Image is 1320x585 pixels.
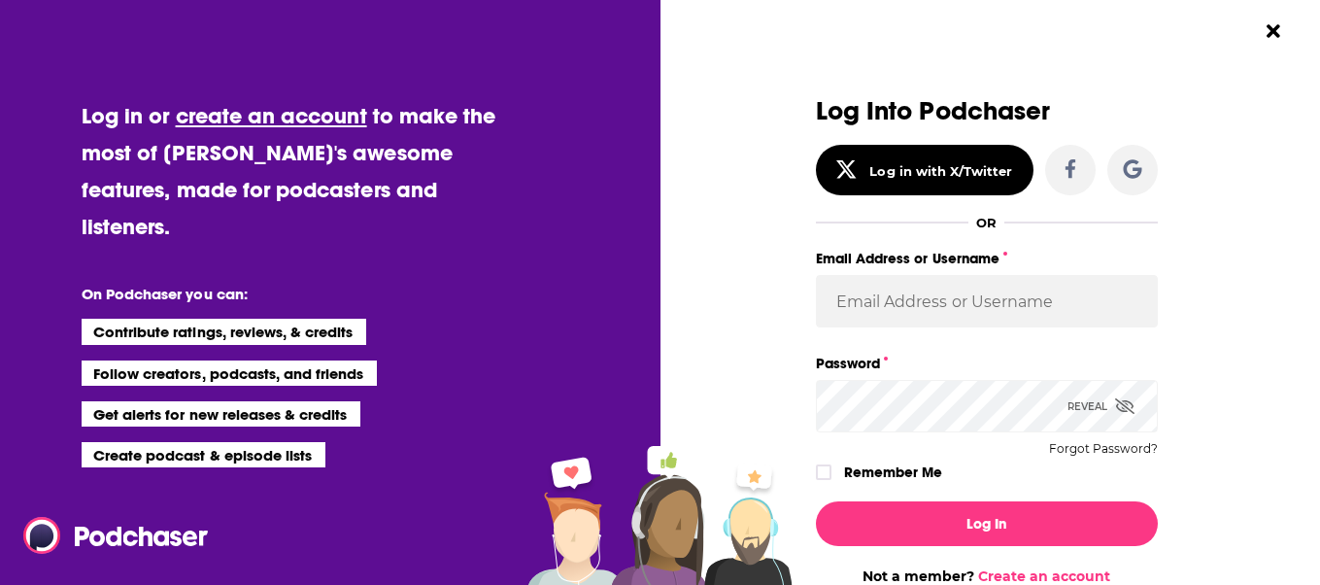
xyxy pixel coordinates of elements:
[869,163,1012,179] div: Log in with X/Twitter
[82,319,367,344] li: Contribute ratings, reviews, & credits
[816,275,1158,327] input: Email Address or Username
[82,285,470,303] li: On Podchaser you can:
[176,102,367,129] a: create an account
[978,568,1110,585] a: Create an account
[816,351,1158,376] label: Password
[82,361,378,386] li: Follow creators, podcasts, and friends
[1067,380,1134,432] div: Reveal
[816,568,1158,585] div: Not a member?
[82,401,360,427] li: Get alerts for new releases & credits
[844,460,942,485] label: Remember Me
[816,246,1158,271] label: Email Address or Username
[23,517,210,554] img: Podchaser - Follow, Share and Rate Podcasts
[1049,442,1158,456] button: Forgot Password?
[976,215,997,230] div: OR
[816,145,1033,195] button: Log in with X/Twitter
[1255,13,1292,50] button: Close Button
[82,442,325,467] li: Create podcast & episode lists
[816,501,1158,546] button: Log In
[23,517,194,554] a: Podchaser - Follow, Share and Rate Podcasts
[816,97,1158,125] h3: Log Into Podchaser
